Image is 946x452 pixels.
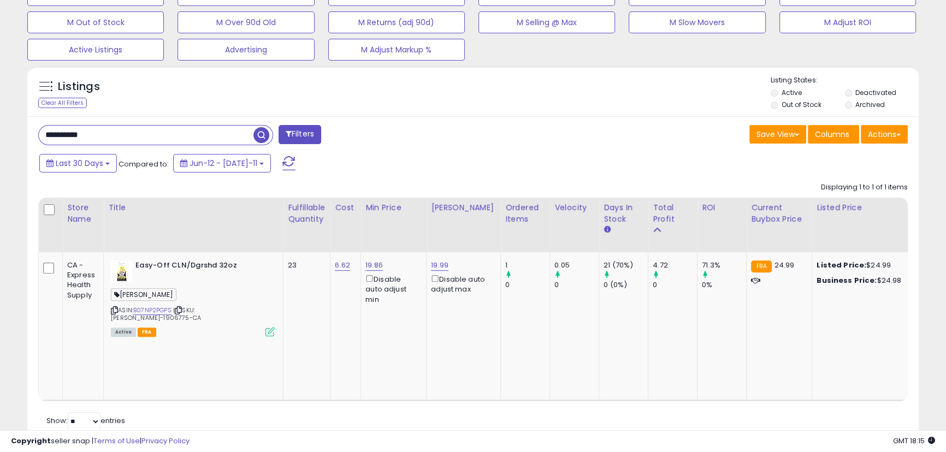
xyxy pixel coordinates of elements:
[893,436,935,446] span: 2025-08-11 18:15 GMT
[138,328,156,337] span: FBA
[67,202,99,225] div: Store Name
[604,280,648,290] div: 0 (0%)
[56,158,103,169] span: Last 30 Days
[702,280,746,290] div: 0%
[779,11,916,33] button: M Adjust ROI
[111,260,133,282] img: 41A2hcKXHNL._SL40_.jpg
[365,260,383,271] a: 19.86
[604,225,610,235] small: Days In Stock.
[749,125,806,144] button: Save View
[288,202,326,225] div: Fulfillable Quantity
[554,280,599,290] div: 0
[190,158,257,169] span: Jun-12 - [DATE]-11
[702,202,742,213] div: ROI
[111,260,275,335] div: ASIN:
[855,88,896,97] label: Deactivated
[11,436,51,446] strong: Copyright
[604,260,648,270] div: 21 (70%)
[178,11,314,33] button: M Over 90d Old
[861,125,908,144] button: Actions
[111,288,176,301] span: [PERSON_NAME]
[111,328,136,337] span: All listings currently available for purchase on Amazon
[335,260,350,271] a: 6.62
[39,154,117,173] button: Last 30 Days
[431,260,448,271] a: 19.99
[815,129,849,140] span: Columns
[11,436,190,447] div: seller snap | |
[808,125,859,144] button: Columns
[173,154,271,173] button: Jun-12 - [DATE]-11
[751,202,807,225] div: Current Buybox Price
[46,415,125,426] span: Show: entries
[505,260,549,270] div: 1
[554,202,594,213] div: Velocity
[817,275,877,286] b: Business Price:
[67,260,95,300] div: CA - Express Health Supply
[505,280,549,290] div: 0
[365,273,418,305] div: Disable auto adjust min
[328,11,465,33] button: M Returns (adj 90d)
[774,260,795,270] span: 24.99
[27,11,164,33] button: M Out of Stock
[288,260,322,270] div: 23
[141,436,190,446] a: Privacy Policy
[751,260,771,272] small: FBA
[328,39,465,61] button: M Adjust Markup %
[653,260,697,270] div: 4.72
[365,202,422,213] div: Min Price
[653,280,697,290] div: 0
[38,98,87,108] div: Clear All Filters
[93,436,140,446] a: Terms of Use
[781,100,821,109] label: Out of Stock
[111,306,201,322] span: | SKU: [PERSON_NAME]-1906775-CA
[478,11,615,33] button: M Selling @ Max
[58,79,100,94] h5: Listings
[178,39,314,61] button: Advertising
[604,202,643,225] div: Days In Stock
[653,202,693,225] div: Total Profit
[817,260,907,270] div: $24.99
[771,75,919,86] p: Listing States:
[135,260,268,273] b: Easy-Off CLN/Dgrshd 32oz
[335,202,356,213] div: Cost
[431,273,492,294] div: Disable auto adjust max
[505,202,545,225] div: Ordered Items
[855,100,885,109] label: Archived
[431,202,496,213] div: [PERSON_NAME]
[817,276,907,286] div: $24.98
[629,11,765,33] button: M Slow Movers
[279,125,321,144] button: Filters
[119,159,169,169] span: Compared to:
[817,202,911,213] div: Listed Price
[554,260,599,270] div: 0.05
[27,39,164,61] button: Active Listings
[781,88,801,97] label: Active
[108,202,279,213] div: Title
[702,260,746,270] div: 71.3%
[817,260,866,270] b: Listed Price:
[133,306,172,315] a: B07NP2PGPS
[821,182,908,193] div: Displaying 1 to 1 of 1 items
